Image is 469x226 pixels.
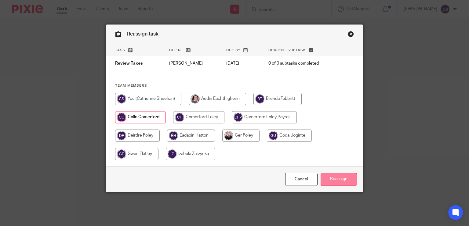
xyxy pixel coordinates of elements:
[226,60,256,66] p: [DATE]
[321,173,357,186] input: Reassign
[268,48,306,52] span: Current subtask
[285,173,318,186] a: Close this dialog window
[115,62,143,66] span: Review Taxes
[169,48,183,52] span: Client
[348,31,354,39] a: Close this dialog window
[115,83,354,88] h4: Team members
[169,60,214,66] p: [PERSON_NAME]
[262,56,340,71] td: 0 of 0 subtasks completed
[226,48,240,52] span: Due by
[115,48,125,52] span: Task
[127,32,158,36] span: Reassign task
